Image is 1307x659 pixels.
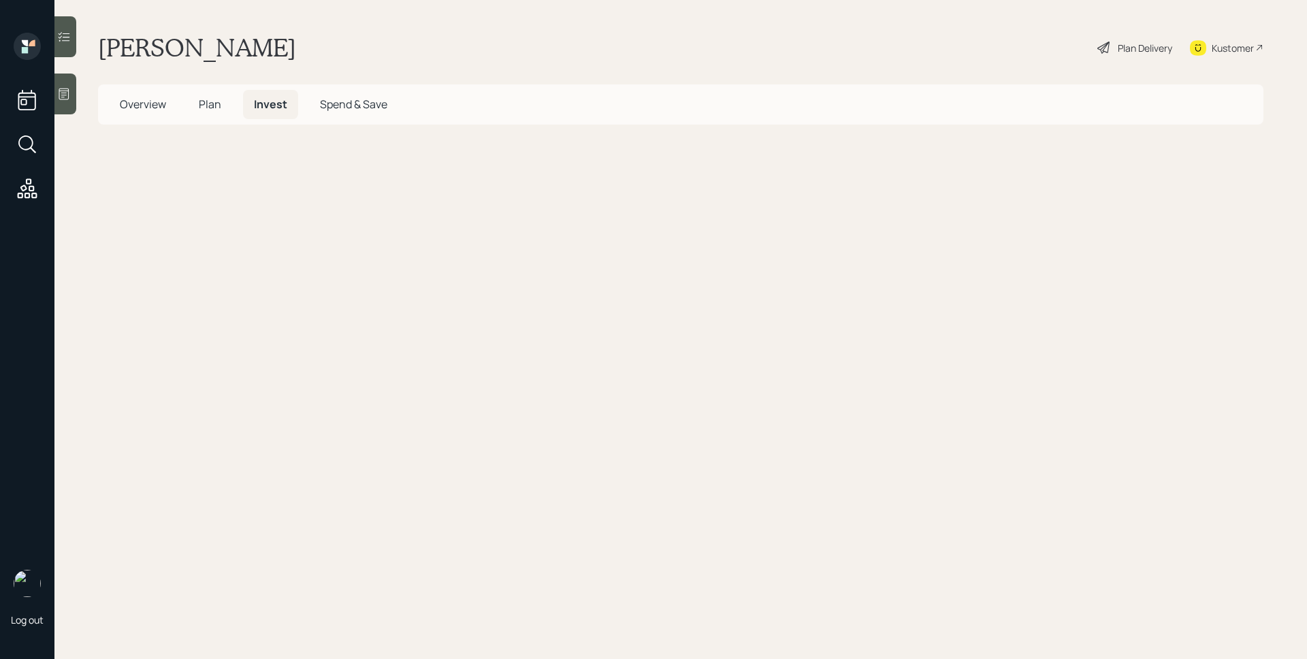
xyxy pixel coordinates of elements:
[1212,41,1254,55] div: Kustomer
[98,33,296,63] h1: [PERSON_NAME]
[320,97,387,112] span: Spend & Save
[11,613,44,626] div: Log out
[254,97,287,112] span: Invest
[199,97,221,112] span: Plan
[14,570,41,597] img: james-distasi-headshot.png
[120,97,166,112] span: Overview
[1118,41,1172,55] div: Plan Delivery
